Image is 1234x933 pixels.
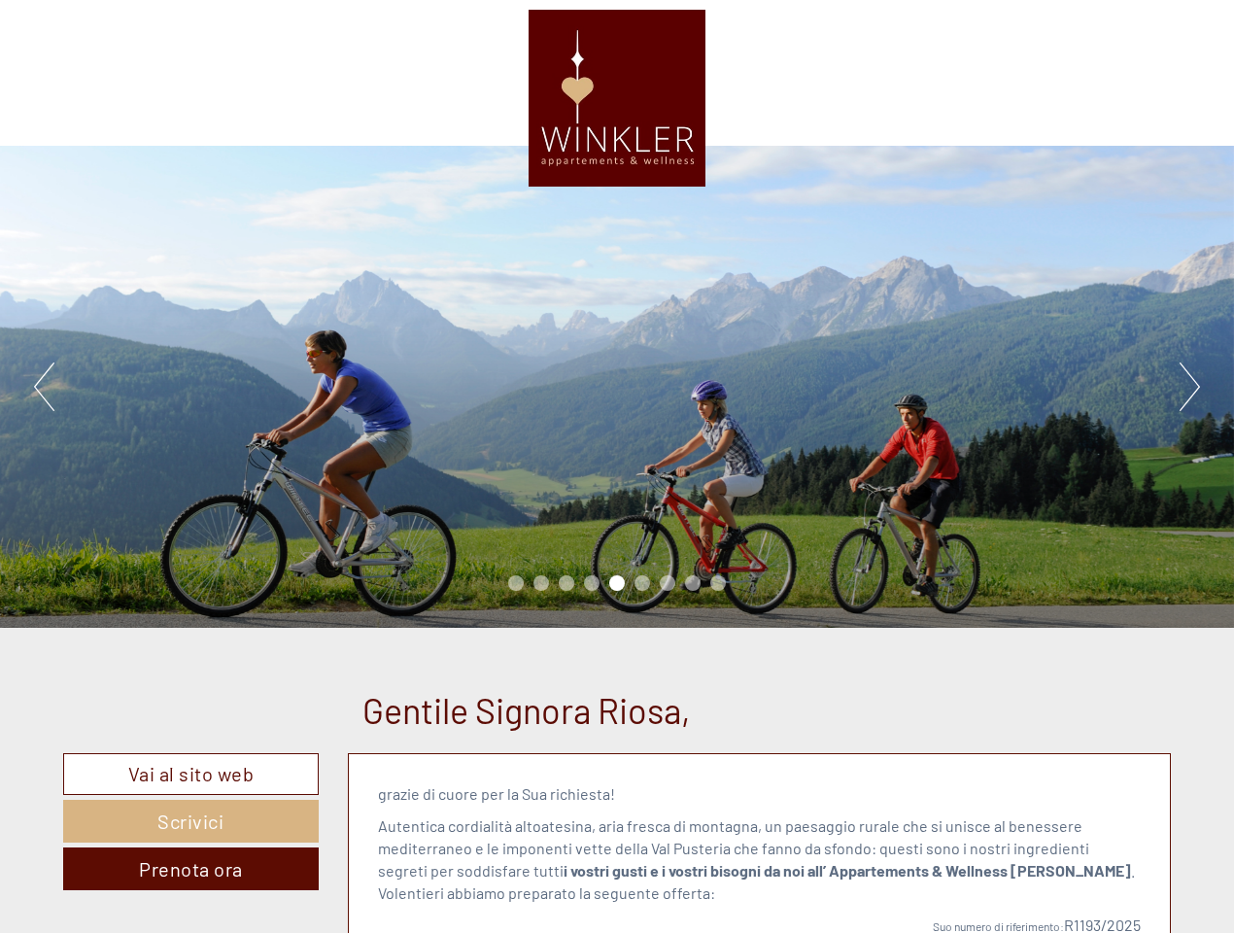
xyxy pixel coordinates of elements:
a: Prenota ora [63,847,319,890]
h1: Gentile Signora Riosa, [362,691,691,730]
p: Autentica cordialità altoatesina, aria fresca di montagna, un paesaggio rurale che si unisce al b... [378,815,1142,904]
small: 01:22 [29,94,288,108]
strong: i vostri gusti e i vostri bisogni da noi all’ Appartements & Wellness [PERSON_NAME] [564,861,1131,880]
button: Previous [34,363,54,411]
p: grazie di cuore per la Sua richiesta! [378,783,1142,806]
div: Appartements & Wellness [PERSON_NAME] [29,56,288,72]
button: Next [1180,363,1200,411]
span: Suo numero di riferimento: [933,919,1064,933]
a: Vai al sito web [63,753,319,795]
button: Invia [662,503,765,546]
div: Buon giorno, come possiamo aiutarla? [15,52,297,112]
div: lunedì [344,15,420,48]
a: Scrivici [63,800,319,843]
